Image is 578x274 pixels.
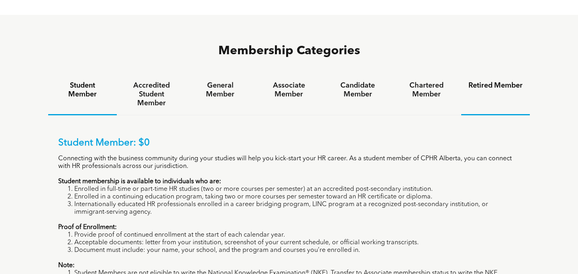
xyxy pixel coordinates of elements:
[58,178,221,185] strong: Student membership is available to individuals who are:
[218,45,360,57] span: Membership Categories
[58,137,520,149] p: Student Member: $0
[331,81,385,99] h4: Candidate Member
[74,247,520,254] li: Document must include: your name, your school, and the program and courses you’re enrolled in.
[399,81,454,99] h4: Chartered Member
[58,224,117,231] strong: Proof of Enrollment:
[262,81,316,99] h4: Associate Member
[74,193,520,201] li: Enrolled in a continuing education program, taking two or more courses per semester toward an HR ...
[55,81,110,99] h4: Student Member
[468,81,523,90] h4: Retired Member
[193,81,247,99] h4: General Member
[58,155,520,170] p: Connecting with the business community during your studies will help you kick-start your HR caree...
[74,239,520,247] li: Acceptable documents: letter from your institution, screenshot of your current schedule, or offic...
[124,81,178,108] h4: Accredited Student Member
[58,262,75,269] strong: Note:
[74,201,520,216] li: Internationally educated HR professionals enrolled in a career bridging program, LINC program at ...
[74,231,520,239] li: Provide proof of continued enrollment at the start of each calendar year.
[74,186,520,193] li: Enrolled in full-time or part-time HR studies (two or more courses per semester) at an accredited...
